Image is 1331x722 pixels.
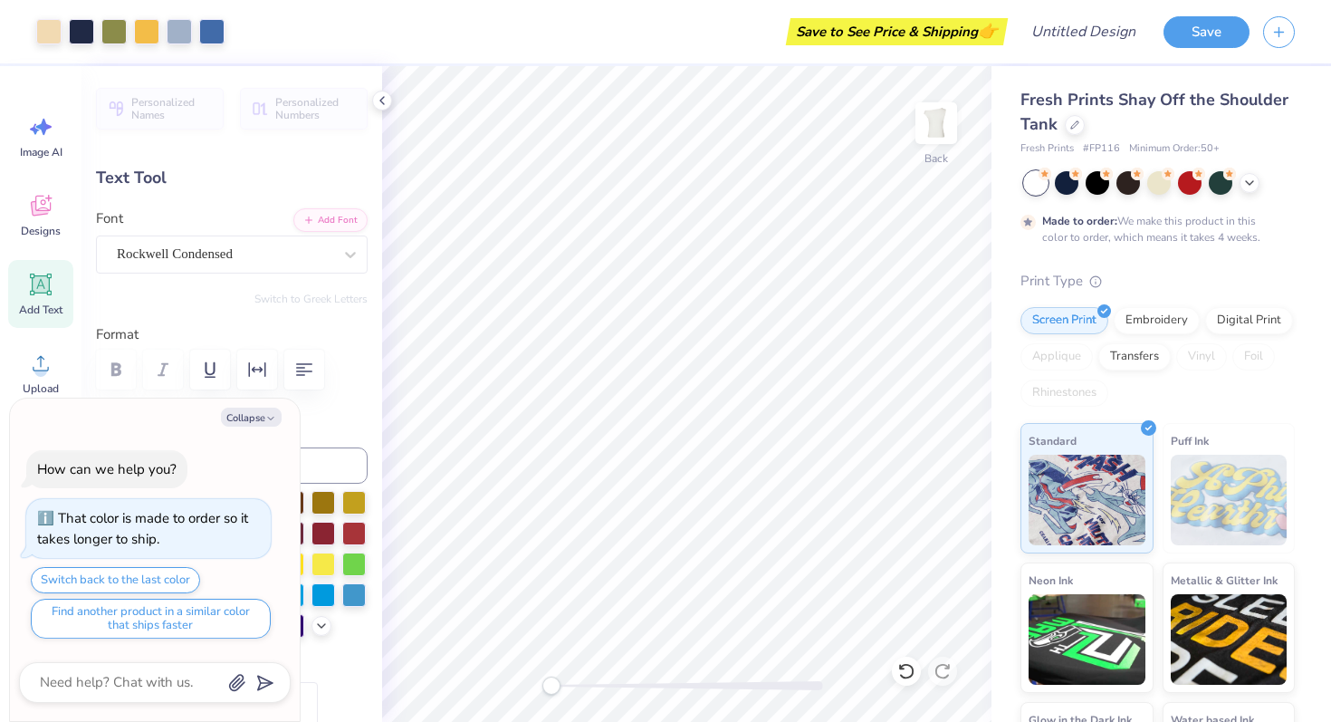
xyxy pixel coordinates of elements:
img: Puff Ink [1171,455,1288,545]
button: Collapse [221,408,282,427]
label: Format [96,324,368,345]
div: How can we help you? [37,460,177,478]
span: Metallic & Glitter Ink [1171,571,1278,590]
button: Personalized Numbers [240,88,368,130]
span: Minimum Order: 50 + [1129,141,1220,157]
div: Embroidery [1114,307,1200,334]
span: Neon Ink [1029,571,1073,590]
span: # FP116 [1083,141,1120,157]
span: Upload [23,381,59,396]
span: Personalized Names [131,96,213,121]
div: Save to See Price & Shipping [790,18,1003,45]
div: Back [924,150,948,167]
span: Fresh Prints Shay Off the Shoulder Tank [1020,89,1288,135]
div: Text Tool [96,166,368,190]
button: Find another product in a similar color that ships faster [31,599,271,639]
img: Back [918,105,954,141]
div: Screen Print [1020,307,1108,334]
img: Standard [1029,455,1145,545]
span: Designs [21,224,61,238]
img: Neon Ink [1029,594,1145,685]
div: Accessibility label [542,677,560,695]
span: Standard [1029,431,1077,450]
div: Rhinestones [1020,380,1108,407]
span: 👉 [978,20,998,42]
img: Metallic & Glitter Ink [1171,594,1288,685]
button: Save [1163,16,1250,48]
button: Switch to Greek Letters [254,292,368,306]
strong: Made to order: [1042,214,1117,228]
button: Switch back to the last color [31,567,200,593]
button: Add Font [293,208,368,232]
span: Image AI [20,145,62,159]
div: Digital Print [1205,307,1293,334]
div: Vinyl [1176,343,1227,371]
div: We make this product in this color to order, which means it takes 4 weeks. [1042,213,1265,245]
div: Transfers [1098,343,1171,371]
div: Foil [1232,343,1275,371]
div: Applique [1020,343,1093,371]
div: That color is made to order so it takes longer to ship. [37,509,248,548]
span: Add Text [19,303,62,317]
input: Untitled Design [1017,14,1150,50]
span: Personalized Numbers [275,96,357,121]
span: Fresh Prints [1020,141,1074,157]
label: Font [96,208,123,229]
div: Print Type [1020,271,1295,292]
span: Puff Ink [1171,431,1209,450]
button: Personalized Names [96,88,224,130]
